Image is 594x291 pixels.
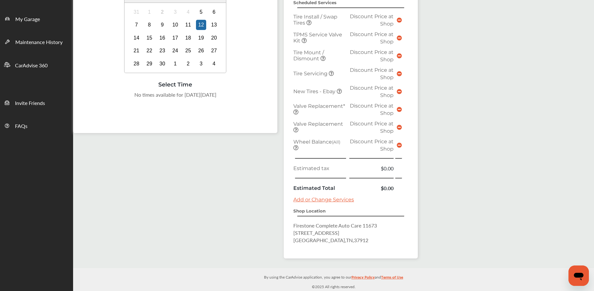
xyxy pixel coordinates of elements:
div: Choose Monday, September 15th, 2025 [144,33,154,43]
div: Not available Monday, September 1st, 2025 [144,7,154,17]
a: Add or Change Services [293,197,354,203]
div: Choose Wednesday, September 17th, 2025 [170,33,180,43]
div: Choose Thursday, September 11th, 2025 [183,20,193,30]
div: Choose Saturday, September 20th, 2025 [209,33,219,43]
div: Select Time [79,81,271,88]
div: Choose Friday, September 5th, 2025 [196,7,206,17]
td: Estimated tax [292,163,348,174]
div: Choose Monday, September 29th, 2025 [144,59,154,69]
span: [GEOGRAPHIC_DATA] , TN , 37912 [293,236,368,244]
div: Not available Wednesday, September 3rd, 2025 [170,7,180,17]
span: Discount Price at Shop [350,121,394,134]
a: Maintenance History [0,30,73,53]
div: Choose Thursday, September 18th, 2025 [183,33,193,43]
div: Choose Sunday, September 7th, 2025 [132,20,142,30]
span: Wheel Balance [293,139,340,145]
span: Discount Price at Shop [350,85,394,98]
a: Terms of Use [381,273,403,283]
iframe: Button to launch messaging window [568,265,589,286]
div: Choose Wednesday, September 24th, 2025 [170,46,180,56]
span: Discount Price at Shop [350,67,394,80]
div: Choose Saturday, September 13th, 2025 [209,20,219,30]
div: Choose Friday, September 19th, 2025 [196,33,206,43]
div: Choose Friday, October 3rd, 2025 [196,59,206,69]
span: My Garage [15,15,40,24]
div: Choose Sunday, September 28th, 2025 [132,59,142,69]
span: Discount Price at Shop [350,31,394,45]
div: Choose Friday, September 26th, 2025 [196,46,206,56]
div: Choose Monday, September 8th, 2025 [144,20,154,30]
span: Discount Price at Shop [350,13,394,27]
span: Discount Price at Shop [350,103,394,116]
span: TPMS Service Valve Kit [293,32,342,44]
div: Choose Thursday, September 25th, 2025 [183,46,193,56]
div: Choose Sunday, September 21st, 2025 [132,46,142,56]
span: [STREET_ADDRESS] [293,229,339,236]
span: Invite Friends [15,99,45,108]
div: Choose Sunday, September 14th, 2025 [132,33,142,43]
div: Choose Monday, September 22nd, 2025 [144,46,154,56]
div: Choose Saturday, September 27th, 2025 [209,46,219,56]
strong: Shop Location [293,208,326,213]
div: Choose Tuesday, September 9th, 2025 [157,20,168,30]
div: © 2025 All rights reserved. [73,268,594,291]
span: Discount Price at Shop [350,49,394,63]
div: Choose Tuesday, September 30th, 2025 [157,59,168,69]
div: Choose Saturday, October 4th, 2025 [209,59,219,69]
span: Tire Install / Swap Tires [293,14,337,26]
div: Choose Thursday, October 2nd, 2025 [183,59,193,69]
div: Choose Tuesday, September 16th, 2025 [157,33,168,43]
span: Maintenance History [15,38,63,47]
div: Not available Sunday, August 31st, 2025 [132,7,142,17]
span: Valve Replacement* [293,103,345,109]
span: Valve Replacement [293,121,343,127]
div: Not available Thursday, September 4th, 2025 [183,7,193,17]
div: Choose Wednesday, September 10th, 2025 [170,20,180,30]
span: Discount Price at Shop [350,138,394,152]
a: My Garage [0,7,73,30]
p: By using the CarAdvise application, you agree to our and [73,273,594,280]
small: (All) [332,139,340,145]
span: Tire Servicing [293,71,329,77]
div: Choose Friday, September 12th, 2025 [196,20,206,30]
span: Tire Mount / Dismount [293,49,324,62]
td: $0.00 [348,163,395,174]
td: Estimated Total [292,183,348,193]
div: month 2025-09 [130,5,221,70]
div: No times available for [DATE][DATE] [79,91,271,98]
div: Choose Wednesday, October 1st, 2025 [170,59,180,69]
div: Choose Saturday, September 6th, 2025 [209,7,219,17]
span: New Tires - Ebay [293,88,337,94]
span: CarAdvise 360 [15,62,48,70]
div: Choose Tuesday, September 23rd, 2025 [157,46,168,56]
div: Not available Tuesday, September 2nd, 2025 [157,7,168,17]
a: Privacy Policy [351,273,375,283]
span: Firestone Complete Auto Care 11673 [293,222,377,229]
td: $0.00 [348,183,395,193]
span: FAQs [15,122,27,131]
